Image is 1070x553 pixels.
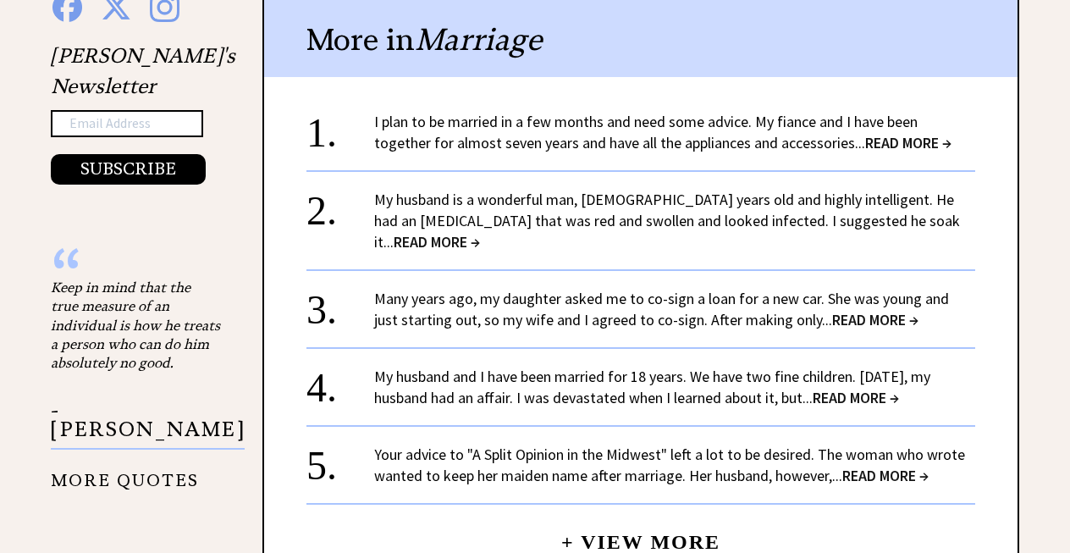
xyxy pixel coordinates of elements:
[306,288,374,319] div: 3.
[306,189,374,220] div: 2.
[394,232,480,252] span: READ MORE →
[51,401,245,450] p: - [PERSON_NAME]
[813,388,899,407] span: READ MORE →
[51,41,235,185] div: [PERSON_NAME]'s Newsletter
[374,112,951,152] a: I plan to be married in a few months and need some advice. My fiance and I have been together for...
[374,190,960,252] a: My husband is a wonderful man, [DEMOGRAPHIC_DATA] years old and highly intelligent. He had an [ME...
[374,445,965,485] a: Your advice to "A Split Opinion in the Midwest" left a lot to be desired. The woman who wrote wan...
[306,444,374,475] div: 5.
[865,133,951,152] span: READ MORE →
[306,366,374,397] div: 4.
[374,289,949,329] a: Many years ago, my daughter asked me to co-sign a loan for a new car. She was young and just star...
[374,367,930,407] a: My husband and I have been married for 18 years. We have two fine children. [DATE], my husband ha...
[51,457,199,490] a: MORE QUOTES
[51,110,203,137] input: Email Address
[51,261,220,278] div: “
[51,154,206,185] button: SUBSCRIBE
[842,466,929,485] span: READ MORE →
[832,310,918,329] span: READ MORE →
[561,517,720,553] a: + View More
[306,111,374,142] div: 1.
[51,278,220,373] div: Keep in mind that the true measure of an individual is how he treats a person who can do him abso...
[415,20,542,58] span: Marriage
